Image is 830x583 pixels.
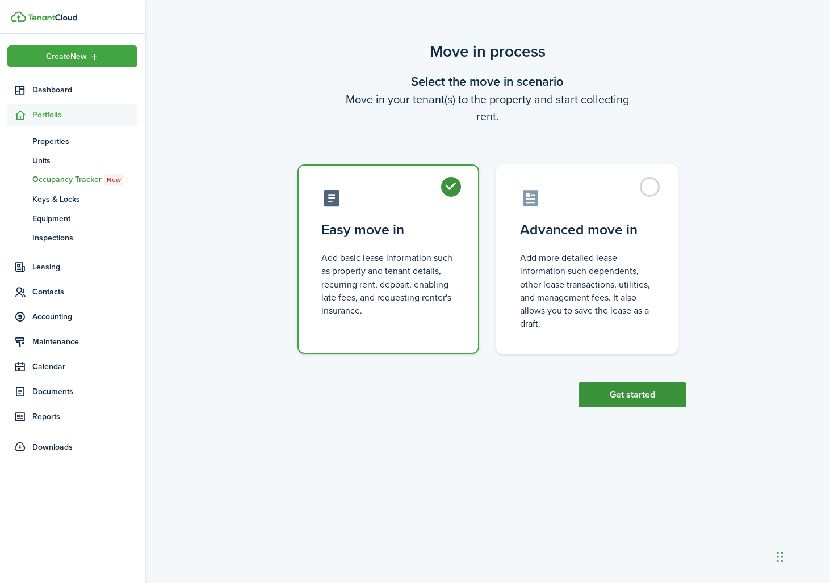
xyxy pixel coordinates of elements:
[32,155,137,167] span: Units
[46,53,87,61] span: Create New
[32,213,137,225] span: Equipment
[32,193,137,205] span: Keys & Locks
[11,11,26,22] img: TenantCloud
[32,174,137,186] span: Occupancy Tracker
[289,40,686,64] scenario-title: Move in process
[289,91,686,125] wizard-step-header-description: Move in your tenant(s) to the property and start collecting rent.
[107,175,121,185] span: New
[32,361,137,373] span: Calendar
[28,14,77,21] img: TenantCloud
[32,109,137,121] span: Portfolio
[579,382,686,407] button: Get started
[777,540,783,574] div: Drag
[520,251,654,330] control-radio-card-description: Add more detailed lease information such dependents, other lease transactions, utilities, and man...
[289,72,686,91] wizard-step-header-title: Select the move in scenario
[32,336,137,348] span: Maintenance
[32,286,137,298] span: Contacts
[32,136,137,147] span: Properties
[7,151,137,170] a: Units
[32,441,73,453] span: Downloads
[520,219,654,240] control-radio-card-title: Advanced move in
[7,132,137,151] a: Properties
[7,79,137,101] a: Dashboard
[32,232,137,244] span: Inspections
[7,189,137,209] a: Keys & Locks
[32,261,137,273] span: Leasing
[321,251,455,317] control-radio-card-description: Add basic lease information such as property and tenant details, recurring rent, deposit, enablin...
[7,45,137,67] button: Open menu
[7,170,137,189] a: Occupancy TrackerNew
[32,311,137,323] span: Accounting
[32,386,137,398] span: Documents
[32,84,137,96] span: Dashboard
[773,529,830,583] iframe: Chat Widget
[7,228,137,247] a: Inspections
[32,411,137,423] span: Reports
[7,209,137,228] a: Equipment
[7,405,137,428] a: Reports
[321,219,455,240] control-radio-card-title: Easy move in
